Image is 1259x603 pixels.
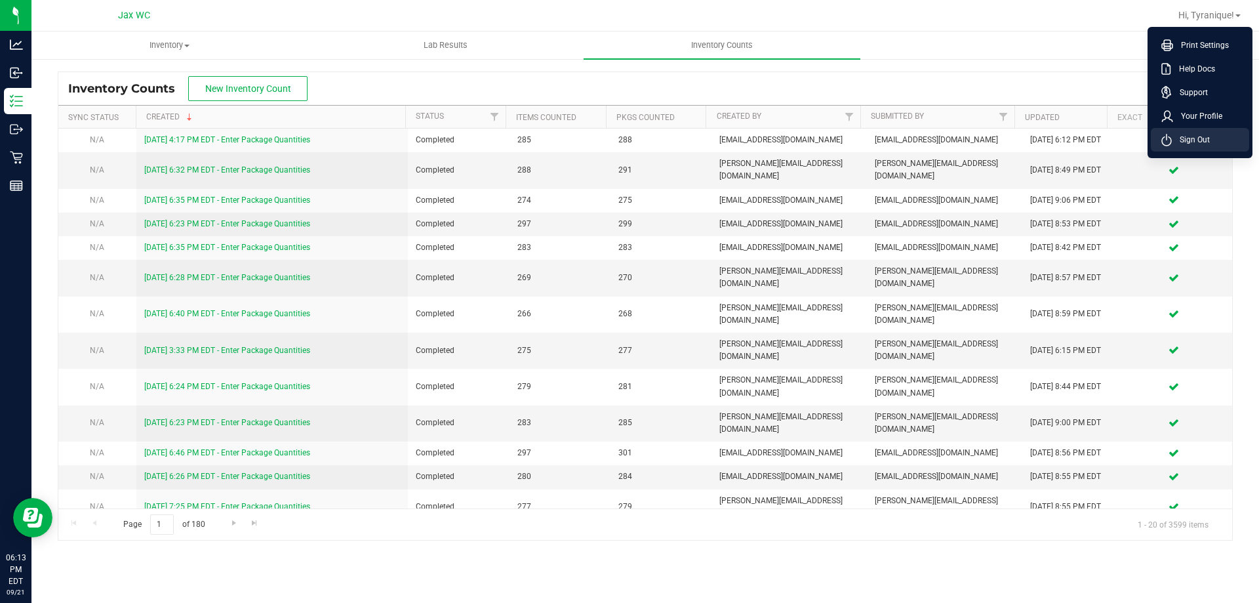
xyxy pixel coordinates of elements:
li: Sign Out [1151,128,1249,152]
span: Support [1172,86,1208,99]
span: 266 [517,308,603,320]
span: N/A [90,448,104,457]
div: [DATE] 8:53 PM EDT [1030,218,1108,230]
span: Inventory Counts [673,39,770,51]
a: Pkgs Counted [616,113,675,122]
span: Print Settings [1173,39,1229,52]
span: 283 [517,417,603,429]
span: 279 [517,381,603,393]
div: [DATE] 9:00 PM EDT [1030,417,1108,429]
a: Submitted By [871,112,924,121]
span: [PERSON_NAME][EMAIL_ADDRESS][DOMAIN_NAME] [719,374,859,399]
span: [PERSON_NAME][EMAIL_ADDRESS][DOMAIN_NAME] [875,338,1014,363]
span: 283 [517,241,603,254]
a: [DATE] 6:35 PM EDT - Enter Package Quantities [144,196,310,205]
span: 291 [618,164,704,177]
div: [DATE] 8:57 PM EDT [1030,272,1108,284]
span: 297 [517,447,603,459]
span: N/A [90,165,104,175]
span: Completed [416,501,501,513]
span: 299 [618,218,704,230]
span: N/A [90,418,104,427]
a: [DATE] 6:32 PM EDT - Enter Package Quantities [144,165,310,175]
span: N/A [90,346,104,355]
span: [PERSON_NAME][EMAIL_ADDRESS][DOMAIN_NAME] [719,411,859,436]
a: Support [1161,86,1244,99]
span: Completed [416,241,501,254]
span: [PERSON_NAME][EMAIL_ADDRESS][DOMAIN_NAME] [875,495,1014,520]
span: N/A [90,382,104,391]
span: [PERSON_NAME][EMAIL_ADDRESS][DOMAIN_NAME] [875,411,1014,436]
span: Jax WC [118,10,150,21]
span: Completed [416,134,501,146]
span: [PERSON_NAME][EMAIL_ADDRESS][DOMAIN_NAME] [719,265,859,290]
span: 1 - 20 of 3599 items [1127,514,1219,534]
a: Help Docs [1161,62,1244,75]
span: [EMAIL_ADDRESS][DOMAIN_NAME] [719,194,859,207]
span: [PERSON_NAME][EMAIL_ADDRESS][DOMAIN_NAME] [719,157,859,182]
p: 06:13 PM EDT [6,552,26,587]
span: 297 [517,218,603,230]
span: 288 [517,164,603,177]
span: 285 [618,417,704,429]
span: N/A [90,243,104,252]
span: Completed [416,470,501,483]
span: N/A [90,135,104,144]
a: Status [416,112,444,121]
span: Completed [416,417,501,429]
input: 1 [150,514,174,535]
span: N/A [90,196,104,205]
inline-svg: Analytics [10,38,23,51]
span: [EMAIL_ADDRESS][DOMAIN_NAME] [875,241,1014,254]
span: [PERSON_NAME][EMAIL_ADDRESS][DOMAIN_NAME] [719,495,859,520]
span: 288 [618,134,704,146]
span: [PERSON_NAME][EMAIL_ADDRESS][DOMAIN_NAME] [719,338,859,363]
span: Your Profile [1173,110,1222,123]
a: Filter [992,106,1014,128]
a: [DATE] 6:46 PM EDT - Enter Package Quantities [144,448,310,457]
a: Inventory [31,31,308,59]
span: [EMAIL_ADDRESS][DOMAIN_NAME] [719,134,859,146]
div: [DATE] 8:55 PM EDT [1030,470,1108,483]
span: 280 [517,470,603,483]
a: [DATE] 6:23 PM EDT - Enter Package Quantities [144,219,310,228]
span: [EMAIL_ADDRESS][DOMAIN_NAME] [719,218,859,230]
div: [DATE] 8:44 PM EDT [1030,381,1108,393]
iframe: Resource center [13,498,52,537]
a: Filter [484,106,506,128]
span: 281 [618,381,704,393]
a: Go to the next page [224,514,243,532]
span: 275 [517,344,603,357]
a: Updated [1025,113,1060,122]
span: [PERSON_NAME][EMAIL_ADDRESS][DOMAIN_NAME] [719,302,859,327]
span: 279 [618,501,704,513]
span: Inventory Counts [68,81,188,96]
a: [DATE] 6:26 PM EDT - Enter Package Quantities [144,472,310,481]
div: [DATE] 8:42 PM EDT [1030,241,1108,254]
span: 275 [618,194,704,207]
inline-svg: Reports [10,179,23,192]
span: N/A [90,219,104,228]
div: [DATE] 9:06 PM EDT [1030,194,1108,207]
a: Lab Results [308,31,584,59]
span: 283 [618,241,704,254]
span: New Inventory Count [205,83,291,94]
div: [DATE] 8:59 PM EDT [1030,308,1108,320]
span: [PERSON_NAME][EMAIL_ADDRESS][DOMAIN_NAME] [875,265,1014,290]
a: Filter [838,106,860,128]
a: [DATE] 3:33 PM EDT - Enter Package Quantities [144,346,310,355]
a: [DATE] 4:17 PM EDT - Enter Package Quantities [144,135,310,144]
a: Created By [717,112,761,121]
a: [DATE] 6:35 PM EDT - Enter Package Quantities [144,243,310,252]
span: N/A [90,472,104,481]
span: Completed [416,381,501,393]
a: [DATE] 6:28 PM EDT - Enter Package Quantities [144,273,310,282]
inline-svg: Retail [10,151,23,164]
span: N/A [90,273,104,282]
span: 301 [618,447,704,459]
span: [EMAIL_ADDRESS][DOMAIN_NAME] [875,447,1014,459]
div: [DATE] 6:15 PM EDT [1030,344,1108,357]
div: [DATE] 8:55 PM EDT [1030,501,1108,513]
span: [PERSON_NAME][EMAIL_ADDRESS][DOMAIN_NAME] [875,374,1014,399]
a: [DATE] 7:25 PM EDT - Enter Package Quantities [144,502,310,511]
